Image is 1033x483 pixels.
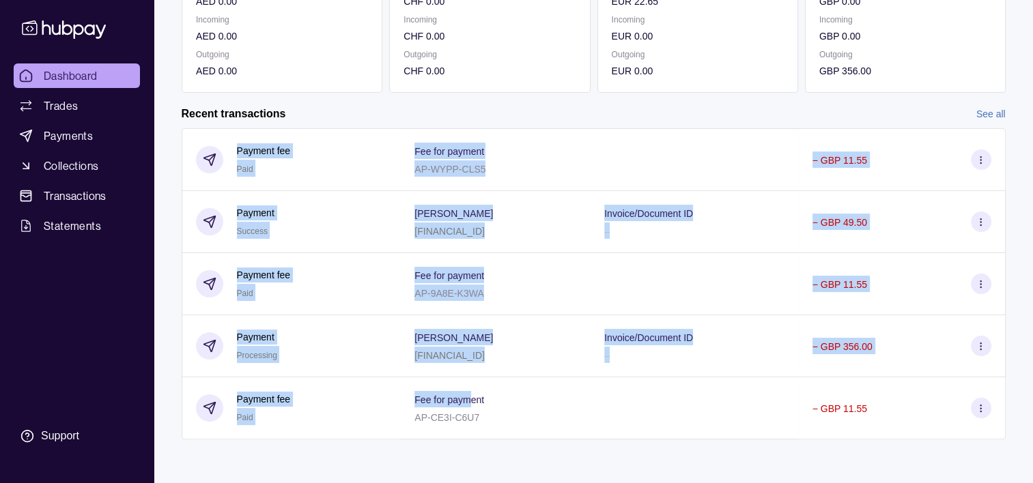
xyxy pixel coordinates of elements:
p: CHF 0.00 [404,63,576,78]
a: Support [14,422,140,450]
p: − GBP 11.55 [812,403,867,414]
p: Payment fee [237,143,291,158]
p: − GBP 11.55 [812,155,867,166]
a: Statements [14,214,140,238]
p: Outgoing [404,47,576,62]
p: AED 0.00 [196,63,368,78]
span: Paid [237,289,253,298]
div: Support [41,428,79,443]
p: − GBP 49.50 [812,217,867,228]
p: Invoice/Document ID [604,208,693,219]
p: − GBP 356.00 [812,341,873,352]
p: Outgoing [196,47,368,62]
h2: Recent transactions [182,106,286,121]
p: – [604,226,610,237]
span: Statements [44,218,101,234]
p: Outgoing [819,47,991,62]
a: Transactions [14,184,140,208]
p: GBP 0.00 [819,29,991,44]
p: AP-9A8E-K3WA [414,288,483,299]
p: Invoice/Document ID [604,332,693,343]
p: Incoming [196,12,368,27]
span: Paid [237,164,253,174]
span: Dashboard [44,68,98,84]
p: CHF 0.00 [404,29,576,44]
p: [FINANCIAL_ID] [414,226,485,237]
p: Outgoing [611,47,783,62]
p: Incoming [404,12,576,27]
p: GBP 356.00 [819,63,991,78]
a: See all [976,106,1006,121]
a: Collections [14,153,140,178]
p: Incoming [819,12,991,27]
span: Processing [237,351,277,360]
p: AED 0.00 [196,29,368,44]
a: Trades [14,93,140,118]
p: Fee for payment [414,394,484,405]
span: Trades [44,98,78,114]
p: Payment [237,205,274,220]
p: Payment fee [237,267,291,282]
p: AP-CE3I-C6U7 [414,412,479,423]
p: Incoming [611,12,783,27]
a: Payments [14,123,140,148]
p: Fee for payment [414,270,484,281]
p: [FINANCIAL_ID] [414,350,485,361]
p: Payment fee [237,392,291,407]
p: [PERSON_NAME] [414,332,493,343]
p: AP-WYPP-CLS5 [414,164,485,175]
span: Paid [237,413,253,422]
p: − GBP 11.55 [812,279,867,290]
a: Dashboard [14,63,140,88]
p: Fee for payment [414,146,484,157]
p: Payment [237,330,277,345]
span: Success [237,226,268,236]
p: [PERSON_NAME] [414,208,493,219]
p: EUR 0.00 [611,29,783,44]
p: – [604,350,610,361]
span: Payments [44,128,93,144]
span: Collections [44,158,98,174]
span: Transactions [44,188,107,204]
p: EUR 0.00 [611,63,783,78]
